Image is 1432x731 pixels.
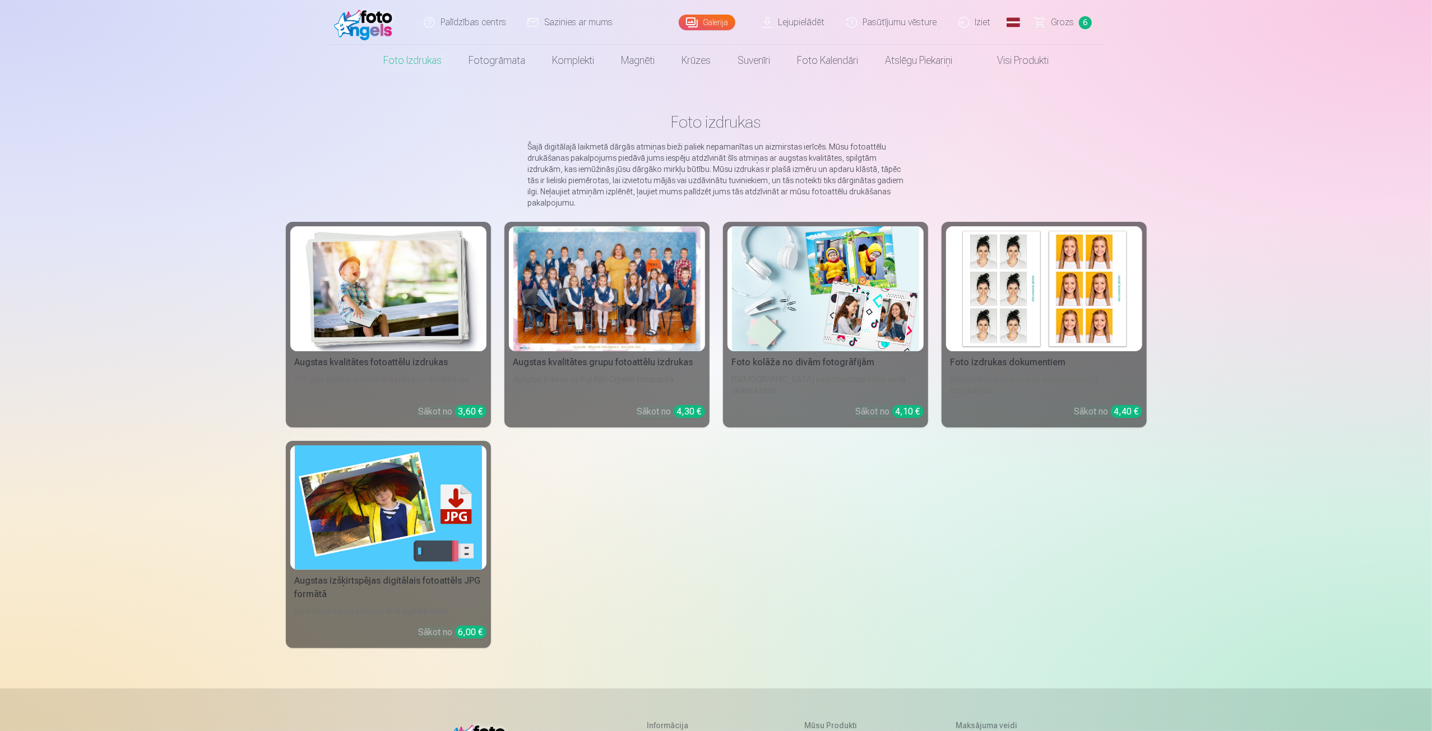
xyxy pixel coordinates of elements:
img: Augstas kvalitātes fotoattēlu izdrukas [295,226,482,351]
a: Foto izdrukas dokumentiemFoto izdrukas dokumentiemUniversālas foto izdrukas dokumentiem (6 fotogr... [942,222,1147,427]
a: Fotogrāmata [455,45,539,76]
div: 6,00 € [455,626,486,639]
h5: Mūsu produkti [804,720,863,731]
div: Sākot no [419,405,486,418]
div: 4,40 € [1111,405,1142,418]
div: 210 gsm papīrs, piesātināta krāsa un detalizācija [290,374,486,396]
div: Sākot no [419,626,486,639]
h1: Foto izdrukas [295,112,1138,132]
div: Universālas foto izdrukas dokumentiem (6 fotogrāfijas) [946,374,1142,396]
a: Galerija [679,15,735,30]
div: Sākot no [637,405,705,418]
a: Komplekti [539,45,608,76]
div: Foto izdrukas dokumentiem [946,356,1142,369]
h5: Informācija [647,720,712,731]
span: 6 [1079,16,1092,29]
div: 4,10 € [892,405,924,418]
div: 4,30 € [674,405,705,418]
a: Krūzes [668,45,724,76]
div: Foto kolāža no divām fotogrāfijām [727,356,924,369]
div: Augstas izšķirtspējas digitālais fotoattēls JPG formātā [290,574,486,601]
div: Sākot no [856,405,924,418]
span: Grozs [1051,16,1074,29]
div: Augstas kvalitātes fotoattēlu izdrukas [290,356,486,369]
img: /fa1 [334,4,398,40]
a: Augstas izšķirtspējas digitālais fotoattēls JPG formātāAugstas izšķirtspējas digitālais fotoattēl... [286,441,491,649]
a: Foto kalendāri [784,45,872,76]
div: Augstas kvalitātes grupu fotoattēlu izdrukas [509,356,705,369]
div: 3,60 € [455,405,486,418]
img: Foto kolāža no divām fotogrāfijām [732,226,919,351]
a: Augstas kvalitātes grupu fotoattēlu izdrukasSpilgtas krāsas uz Fuji Film Crystal fotopapīraSākot ... [504,222,710,427]
a: Suvenīri [724,45,784,76]
a: Atslēgu piekariņi [872,45,966,76]
a: Foto kolāža no divām fotogrāfijāmFoto kolāža no divām fotogrāfijām[DEMOGRAPHIC_DATA] neaizmirstam... [723,222,928,427]
div: Iemūžiniet savas atmiņas ērtā digitālā veidā [290,606,486,617]
div: [DEMOGRAPHIC_DATA] neaizmirstami mirkļi vienā skaistā bildē [727,374,924,396]
img: Foto izdrukas dokumentiem [951,226,1138,351]
p: Šajā digitālajā laikmetā dārgās atmiņas bieži paliek nepamanītas un aizmirstas ierīcēs. Mūsu foto... [528,141,905,208]
img: Augstas izšķirtspējas digitālais fotoattēls JPG formātā [295,445,482,570]
div: Spilgtas krāsas uz Fuji Film Crystal fotopapīra [509,374,705,396]
a: Foto izdrukas [370,45,455,76]
a: Magnēti [608,45,668,76]
a: Visi produkti [966,45,1062,76]
h5: Maksājuma veidi [956,720,1017,731]
div: Sākot no [1074,405,1142,418]
a: Augstas kvalitātes fotoattēlu izdrukasAugstas kvalitātes fotoattēlu izdrukas210 gsm papīrs, piesā... [286,222,491,427]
